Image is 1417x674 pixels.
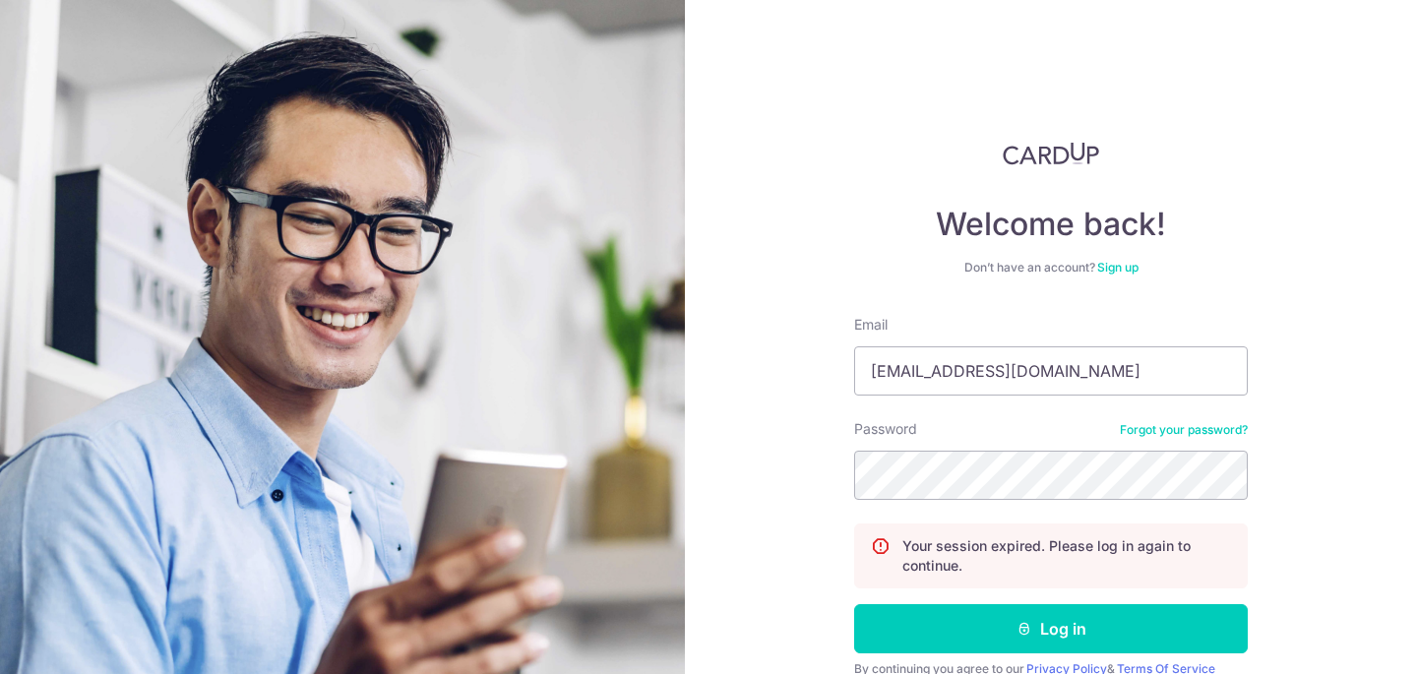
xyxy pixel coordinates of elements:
[1120,422,1248,438] a: Forgot your password?
[1097,260,1139,275] a: Sign up
[854,205,1248,244] h4: Welcome back!
[854,315,888,335] label: Email
[854,604,1248,653] button: Log in
[854,260,1248,276] div: Don’t have an account?
[1003,142,1099,165] img: CardUp Logo
[902,536,1231,576] p: Your session expired. Please log in again to continue.
[854,346,1248,396] input: Enter your Email
[854,419,917,439] label: Password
